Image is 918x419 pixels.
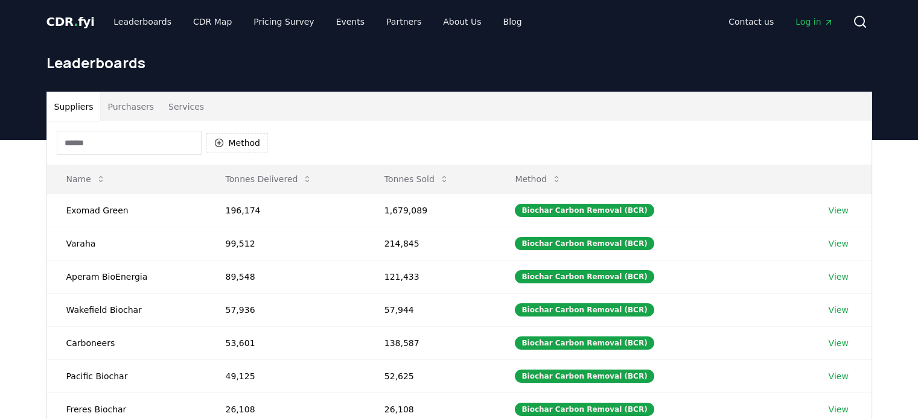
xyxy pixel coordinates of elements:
[47,293,206,326] td: Wakefield Biochar
[515,336,654,350] div: Biochar Carbon Removal (BCR)
[47,227,206,260] td: Varaha
[515,237,654,250] div: Biochar Carbon Removal (BCR)
[375,167,459,191] button: Tonnes Sold
[206,359,365,392] td: 49,125
[74,14,78,29] span: .
[515,303,654,317] div: Biochar Carbon Removal (BCR)
[433,11,491,33] a: About Us
[719,11,783,33] a: Contact us
[104,11,531,33] nav: Main
[494,11,532,33] a: Blog
[206,227,365,260] td: 99,512
[47,194,206,227] td: Exomad Green
[57,167,115,191] button: Name
[365,194,496,227] td: 1,679,089
[206,133,269,153] button: Method
[46,13,95,30] a: CDR.fyi
[104,11,181,33] a: Leaderboards
[365,227,496,260] td: 214,845
[829,238,849,250] a: View
[365,260,496,293] td: 121,433
[216,167,322,191] button: Tonnes Delivered
[365,359,496,392] td: 52,625
[47,359,206,392] td: Pacific Biochar
[206,194,365,227] td: 196,174
[100,92,161,121] button: Purchasers
[46,53,872,72] h1: Leaderboards
[505,167,571,191] button: Method
[515,270,654,283] div: Biochar Carbon Removal (BCR)
[515,204,654,217] div: Biochar Carbon Removal (BCR)
[829,204,849,216] a: View
[327,11,374,33] a: Events
[183,11,241,33] a: CDR Map
[365,326,496,359] td: 138,587
[719,11,843,33] nav: Main
[161,92,211,121] button: Services
[206,293,365,326] td: 57,936
[47,260,206,293] td: Aperam BioEnergia
[365,293,496,326] td: 57,944
[377,11,431,33] a: Partners
[46,14,95,29] span: CDR fyi
[829,370,849,382] a: View
[206,326,365,359] td: 53,601
[244,11,324,33] a: Pricing Survey
[795,16,833,28] span: Log in
[829,271,849,283] a: View
[786,11,843,33] a: Log in
[829,304,849,316] a: View
[206,260,365,293] td: 89,548
[515,403,654,416] div: Biochar Carbon Removal (BCR)
[829,337,849,349] a: View
[47,326,206,359] td: Carboneers
[515,370,654,383] div: Biochar Carbon Removal (BCR)
[47,92,101,121] button: Suppliers
[829,403,849,415] a: View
